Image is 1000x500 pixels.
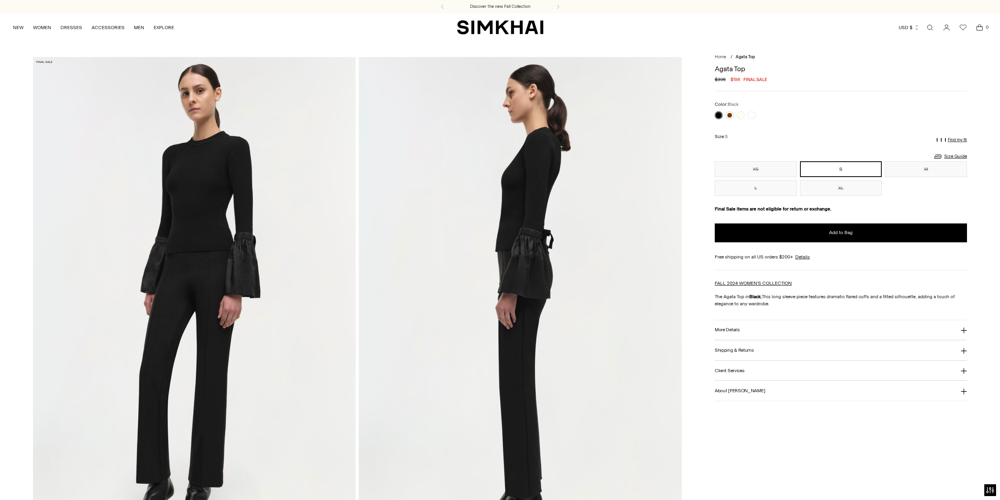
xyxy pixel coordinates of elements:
[715,327,739,332] h3: More Details
[715,54,967,61] nav: breadcrumbs
[730,54,732,61] div: /
[61,19,82,36] a: DRESSES
[715,293,967,307] p: The Agata Top in This long sleeve piece features dramatic flared cuffs and a fitted silhouette, a...
[715,280,792,286] a: FALL 2024 WOMEN'S COLLECTION
[829,229,853,236] span: Add to Bag
[470,4,530,10] a: Discover the new Fall Collection
[715,368,745,373] h3: Client Services
[715,180,797,196] button: L
[728,102,739,107] span: Black
[715,101,739,108] label: Color:
[715,133,728,140] label: Size:
[885,161,967,177] button: M
[715,348,754,353] h3: Shipping & Returns
[715,388,765,393] h3: About [PERSON_NAME]
[33,19,51,36] a: WOMEN
[922,20,938,35] a: Open search modal
[736,54,755,59] span: Agata Top
[749,294,762,299] strong: Black.
[725,134,728,139] span: S
[715,361,967,381] button: Client Services
[983,24,991,31] span: 0
[939,20,954,35] a: Go to the account page
[13,19,24,36] a: NEW
[134,19,144,36] a: MEN
[457,20,543,35] a: SIMKHAI
[800,180,882,196] button: XL
[715,65,967,72] h1: Agata Top
[715,54,726,59] a: Home
[730,76,740,83] span: $198
[899,19,919,36] button: USD $
[715,253,967,260] div: Free shipping on all US orders $200+
[715,206,831,212] strong: Final Sale items are not eligible for return or exchange.
[92,19,125,36] a: ACCESSORIES
[715,223,967,242] button: Add to Bag
[715,161,797,177] button: XS
[715,76,726,83] s: $395
[933,151,967,161] a: Size Guide
[795,253,810,260] a: Details
[715,381,967,401] button: About [PERSON_NAME]
[715,320,967,340] button: More Details
[800,161,882,177] button: S
[154,19,174,36] a: EXPLORE
[955,20,971,35] a: Wishlist
[715,340,967,360] button: Shipping & Returns
[972,20,987,35] a: Open cart modal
